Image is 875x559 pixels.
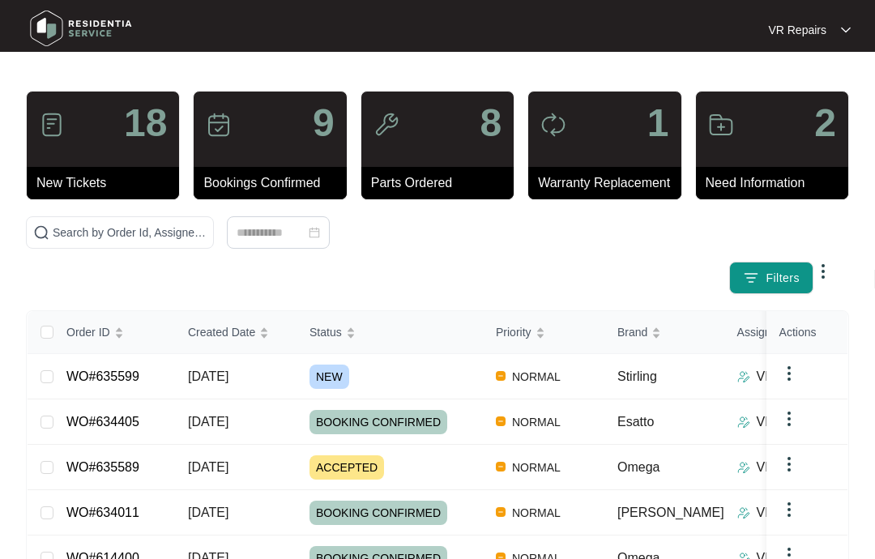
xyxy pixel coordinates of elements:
p: VR Repairs [768,22,826,38]
img: dropdown arrow [779,409,799,429]
img: Assigner Icon [737,370,750,383]
span: Assignee [737,323,784,341]
th: Status [297,311,483,354]
span: Priority [496,323,531,341]
span: ACCEPTED [309,455,384,480]
span: Omega [617,460,659,474]
span: NORMAL [506,367,567,386]
th: Created Date [175,311,297,354]
span: NORMAL [506,503,567,523]
p: Need Information [706,173,848,193]
img: residentia service logo [24,4,138,53]
th: Brand [604,311,724,354]
span: Brand [617,323,647,341]
p: Parts Ordered [371,173,514,193]
span: [PERSON_NAME] [617,506,724,519]
a: WO#634405 [66,415,139,429]
img: Assigner Icon [737,416,750,429]
img: Vercel Logo [496,462,506,472]
a: WO#635589 [66,460,139,474]
img: dropdown arrow [813,262,833,281]
p: VR Repairs [757,412,823,432]
img: Vercel Logo [496,371,506,381]
img: Assigner Icon [737,506,750,519]
p: 8 [480,104,502,143]
span: Stirling [617,369,657,383]
a: WO#635599 [66,369,139,383]
img: Vercel Logo [496,416,506,426]
span: [DATE] [188,460,228,474]
span: NEW [309,365,349,389]
p: VR Repairs [757,458,823,477]
img: icon [708,112,734,138]
a: WO#634011 [66,506,139,519]
img: icon [206,112,232,138]
img: icon [373,112,399,138]
span: BOOKING CONFIRMED [309,501,447,525]
img: dropdown arrow [841,26,851,34]
span: NORMAL [506,458,567,477]
img: Vercel Logo [496,507,506,517]
span: Created Date [188,323,255,341]
input: Search by Order Id, Assignee Name, Customer Name, Brand and Model [53,224,207,241]
span: NORMAL [506,412,567,432]
button: filter iconFilters [729,262,813,294]
p: 2 [814,104,836,143]
p: New Tickets [36,173,179,193]
p: VR Repairs [757,367,823,386]
p: Bookings Confirmed [203,173,346,193]
span: Status [309,323,342,341]
th: Priority [483,311,604,354]
p: 9 [313,104,335,143]
span: [DATE] [188,369,228,383]
p: 1 [647,104,669,143]
img: Assigner Icon [737,461,750,474]
p: 18 [124,104,167,143]
span: [DATE] [188,506,228,519]
img: icon [540,112,566,138]
span: Esatto [617,415,654,429]
span: BOOKING CONFIRMED [309,410,447,434]
th: Order ID [53,311,175,354]
img: filter icon [743,270,759,286]
img: dropdown arrow [779,500,799,519]
img: dropdown arrow [779,364,799,383]
span: Filters [766,270,800,287]
img: icon [39,112,65,138]
span: Order ID [66,323,110,341]
th: Actions [766,311,847,354]
img: dropdown arrow [779,454,799,474]
span: [DATE] [188,415,228,429]
img: search-icon [33,224,49,241]
p: Warranty Replacement [538,173,681,193]
p: VR Repairs [757,503,823,523]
